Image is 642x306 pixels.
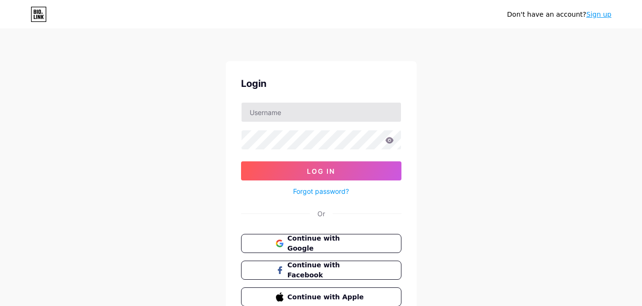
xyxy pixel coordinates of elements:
[241,261,401,280] button: Continue with Facebook
[287,260,366,280] span: Continue with Facebook
[287,292,366,302] span: Continue with Apple
[307,167,335,175] span: Log In
[241,234,401,253] button: Continue with Google
[507,10,611,20] div: Don't have an account?
[241,161,401,180] button: Log In
[287,233,366,253] span: Continue with Google
[586,11,611,18] a: Sign up
[241,76,401,91] div: Login
[242,103,401,122] input: Username
[293,186,349,196] a: Forgot password?
[317,209,325,219] div: Or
